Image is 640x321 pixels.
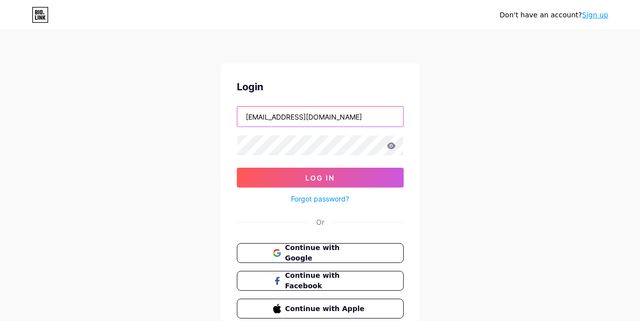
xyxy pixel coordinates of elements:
[237,168,404,188] button: Log In
[237,299,404,319] button: Continue with Apple
[285,270,367,291] span: Continue with Facebook
[237,271,404,291] button: Continue with Facebook
[499,10,608,20] div: Don't have an account?
[237,243,404,263] button: Continue with Google
[582,11,608,19] a: Sign up
[285,243,367,263] span: Continue with Google
[305,174,335,182] span: Log In
[285,304,367,314] span: Continue with Apple
[237,107,403,127] input: Username
[291,193,349,204] a: Forgot password?
[237,79,404,94] div: Login
[316,217,324,227] div: Or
